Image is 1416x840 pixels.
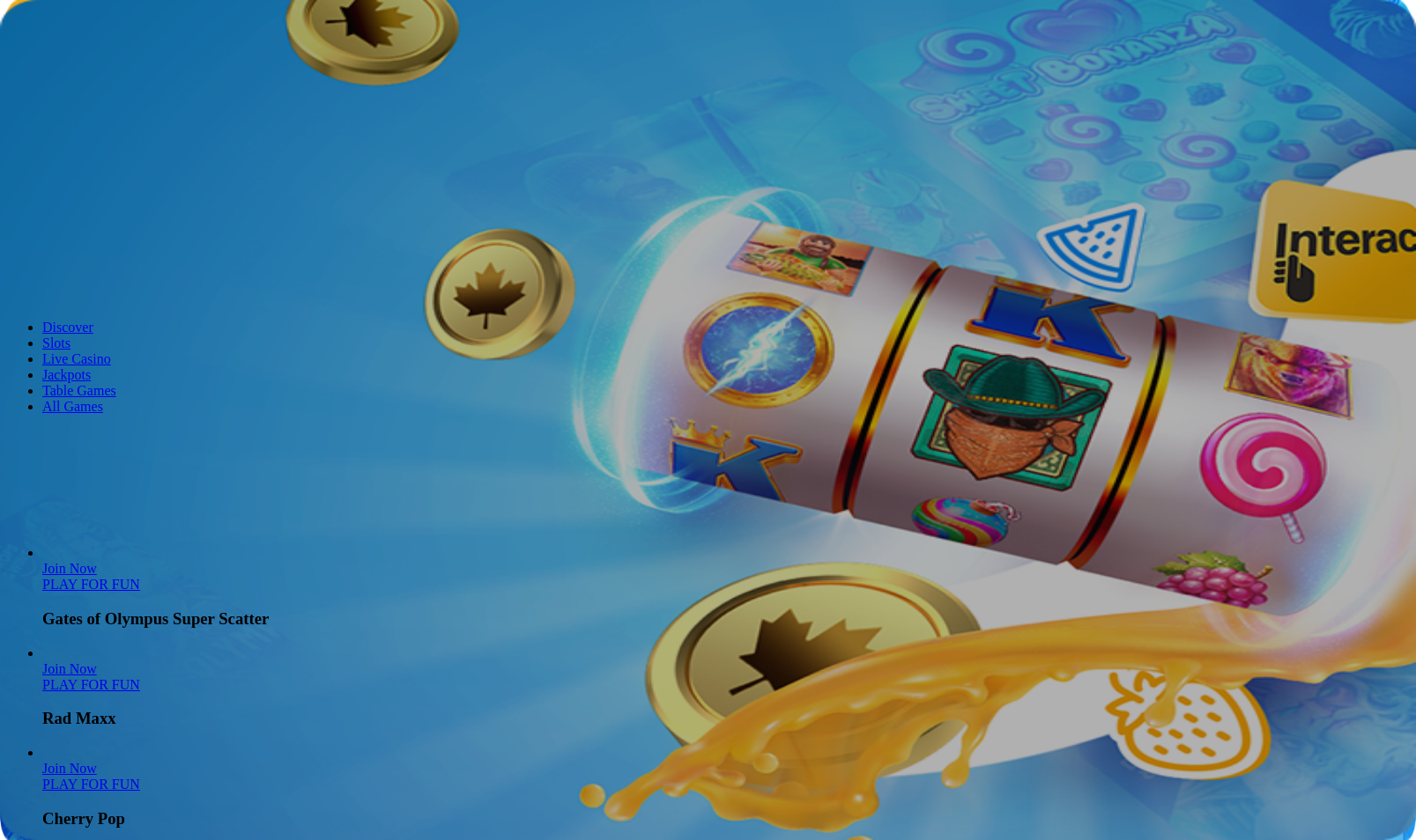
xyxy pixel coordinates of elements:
a: Slots [42,335,70,350]
h3: Gates of Olympus Super Scatter [42,609,1409,629]
a: Gates of Olympus Super Scatter [42,561,97,576]
article: Cherry Pop [42,745,1409,829]
a: Live Casino [42,351,111,366]
a: Jackpots [42,367,91,382]
a: Cherry Pop [42,761,97,776]
span: Join Now [42,561,97,576]
span: Join Now [42,661,97,676]
h3: Cherry Pop [42,809,1409,829]
a: Rad Maxx [42,677,140,692]
a: Table Games [42,383,116,398]
a: Discover [42,320,93,335]
a: Gates of Olympus Super Scatter [42,577,140,592]
article: Gates of Olympus Super Scatter [42,545,1409,629]
article: Rad Maxx [42,645,1409,729]
nav: Lobby [7,290,1409,415]
h3: Rad Maxx [42,709,1409,728]
a: All Games [42,399,103,414]
span: Join Now [42,761,97,776]
a: Cherry Pop [42,777,140,792]
a: Rad Maxx [42,661,97,676]
header: Lobby [7,290,1409,447]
